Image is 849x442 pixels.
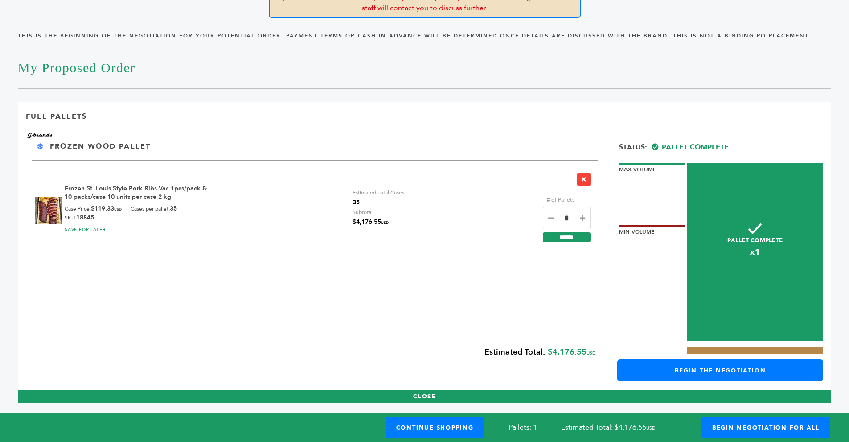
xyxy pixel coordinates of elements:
[91,204,122,213] b: $119.33
[652,142,729,152] span: Pallet Complete
[65,184,207,202] a: Frozen St. Louis Style Pork Ribs Vac 1pcs/pack & 10 packs/case 10 units per case 2 kg
[748,223,762,234] img: checkmark
[18,46,831,89] h1: My Proposed Order
[353,198,404,207] span: 35
[26,112,87,121] p: Full Pallets
[646,425,655,431] span: USD
[381,220,389,225] span: USD
[76,213,94,222] b: 18845
[65,214,94,222] div: SKU:
[687,163,823,341] div: Pallet Complete
[587,350,596,356] span: USD
[386,417,484,438] a: Continue Shopping
[353,207,389,228] div: Subtotal
[114,207,122,212] span: USD
[701,417,830,438] a: Begin Negotiation For All
[619,163,685,173] div: Max Volume
[509,422,537,432] span: Pallets: 1
[26,341,596,364] div: $4,176.55
[131,205,177,214] div: Cases per pallet:
[170,204,177,213] b: 35
[687,247,823,258] span: x1
[18,32,831,46] h4: This is the beginning of the negotiation for your potential order. Payment terms or cash in advan...
[50,141,151,151] p: Frozen Wood Pallet
[484,347,545,358] b: Estimated Total:
[617,359,823,381] a: Begin the Negotiation
[619,225,685,236] div: Min Volume
[26,131,53,141] img: Brand Name
[65,227,106,233] a: SAVE FOR LATER
[543,195,578,205] label: # of Pallets
[619,137,823,152] div: Status:
[18,390,831,403] button: CLOSE
[65,205,122,214] div: Case Price:
[37,143,43,149] img: Frozen
[353,217,389,228] span: $4,176.55
[561,422,679,432] span: Estimated Total: $4,176.55
[353,188,404,207] div: Estimated Total Cases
